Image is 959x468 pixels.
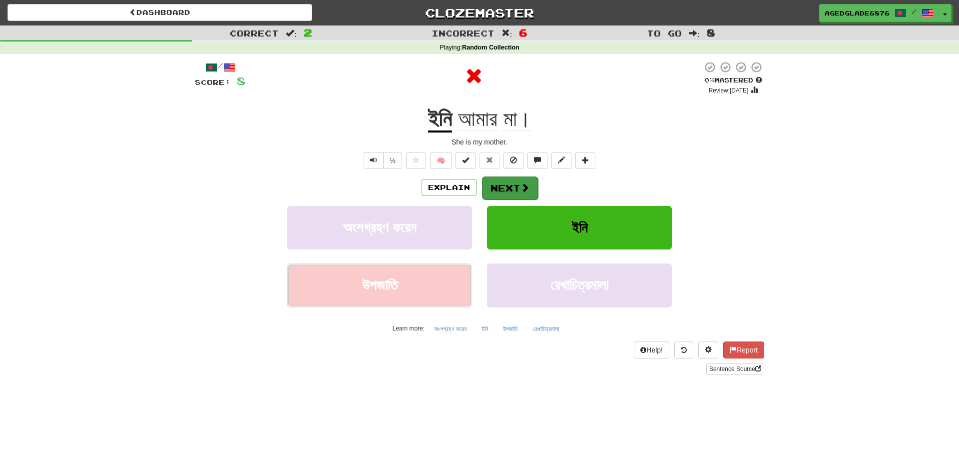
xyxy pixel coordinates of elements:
div: She is my mother. [195,137,764,147]
span: 8 [237,74,245,87]
u: ইনি [428,107,452,132]
button: Report [723,341,764,358]
button: উপজাতি [497,321,523,336]
button: Discuss sentence (alt+u) [527,152,547,169]
span: রেখাচিত্রমালা [550,277,608,293]
a: Sentence Source [706,363,764,374]
div: / [195,61,245,73]
button: রেখাচিত্রমালা [527,321,564,336]
span: : [286,29,297,37]
span: ইনি [572,220,587,235]
span: উপজাতি [362,277,398,293]
button: Add to collection (alt+a) [575,152,595,169]
span: Score: [195,78,231,86]
span: 8 [707,26,715,38]
button: ½ [383,152,402,169]
button: Set this sentence to 100% Mastered (alt+m) [456,152,476,169]
a: AgedGlade6876 / [819,4,939,22]
span: 2 [304,26,312,38]
button: Round history (alt+y) [674,341,693,358]
small: Learn more: [393,325,425,332]
span: To go [647,28,682,38]
span: অংশগ্রহণ করেন [343,220,416,235]
button: ইনি [487,206,672,249]
span: AgedGlade6876 [825,8,890,17]
button: Explain [422,179,477,196]
div: Mastered [702,76,764,85]
div: Text-to-speech controls [362,152,402,169]
button: Favorite sentence (alt+f) [406,152,426,169]
span: Correct [230,28,279,38]
a: Clozemaster [327,4,632,21]
span: : [689,29,700,37]
button: 🧠 [430,152,452,169]
span: 0 % [704,76,714,84]
strong: Random Collection [462,44,519,51]
button: রেখাচিত্রমালা [487,263,672,307]
small: Review: [DATE] [709,87,749,94]
span: : [501,29,512,37]
span: 6 [519,26,527,38]
span: আমার [458,107,497,131]
button: Ignore sentence (alt+i) [503,152,523,169]
button: Help! [634,341,669,358]
span: Incorrect [432,28,494,38]
button: Next [482,176,538,199]
button: Reset to 0% Mastered (alt+r) [479,152,499,169]
button: Play sentence audio (ctl+space) [364,152,384,169]
button: ইনি [476,321,493,336]
a: Dashboard [7,4,312,21]
button: Edit sentence (alt+d) [551,152,571,169]
button: উপজাতি [287,263,472,307]
span: মা। [503,107,531,131]
button: অংশগ্রহণ করেন [429,321,472,336]
span: / [912,8,917,15]
button: অংশগ্রহণ করেন [287,206,472,249]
